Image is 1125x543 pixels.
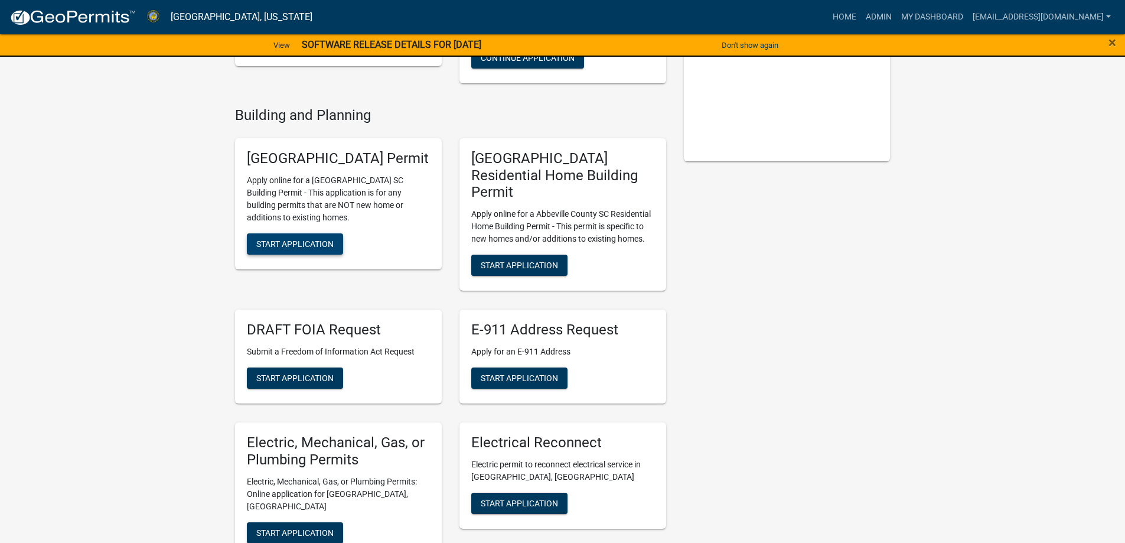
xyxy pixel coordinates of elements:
[1108,34,1116,51] span: ×
[247,346,430,358] p: Submit a Freedom of Information Act Request
[471,459,654,483] p: Electric permit to reconnect electrical service in [GEOGRAPHIC_DATA], [GEOGRAPHIC_DATA]
[968,6,1116,28] a: [EMAIL_ADDRESS][DOMAIN_NAME]
[471,434,654,451] h5: Electrical Reconnect
[247,321,430,339] h5: DRAFT FOIA Request
[471,47,584,69] button: Continue Application
[269,35,295,55] a: View
[471,346,654,358] p: Apply for an E-911 Address
[247,233,343,255] button: Start Application
[256,373,334,383] span: Start Application
[247,434,430,469] h5: Electric, Mechanical, Gas, or Plumbing Permits
[717,35,783,55] button: Don't show again
[481,261,558,270] span: Start Application
[481,498,558,508] span: Start Application
[471,493,568,514] button: Start Application
[145,9,161,25] img: Abbeville County, South Carolina
[481,373,558,383] span: Start Application
[471,150,654,201] h5: [GEOGRAPHIC_DATA] Residential Home Building Permit
[302,39,481,50] strong: SOFTWARE RELEASE DETAILS FOR [DATE]
[247,174,430,224] p: Apply online for a [GEOGRAPHIC_DATA] SC Building Permit - This application is for any building pe...
[235,107,666,124] h4: Building and Planning
[828,6,861,28] a: Home
[171,7,312,27] a: [GEOGRAPHIC_DATA], [US_STATE]
[471,368,568,389] button: Start Application
[1108,35,1116,50] button: Close
[256,239,334,248] span: Start Application
[471,255,568,276] button: Start Application
[471,208,654,245] p: Apply online for a Abbeville County SC Residential Home Building Permit - This permit is specific...
[256,528,334,537] span: Start Application
[861,6,896,28] a: Admin
[247,368,343,389] button: Start Application
[896,6,968,28] a: My Dashboard
[471,321,654,339] h5: E-911 Address Request
[247,476,430,513] p: Electric, Mechanical, Gas, or Plumbing Permits: Online application for [GEOGRAPHIC_DATA], [GEOGRA...
[247,150,430,167] h5: [GEOGRAPHIC_DATA] Permit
